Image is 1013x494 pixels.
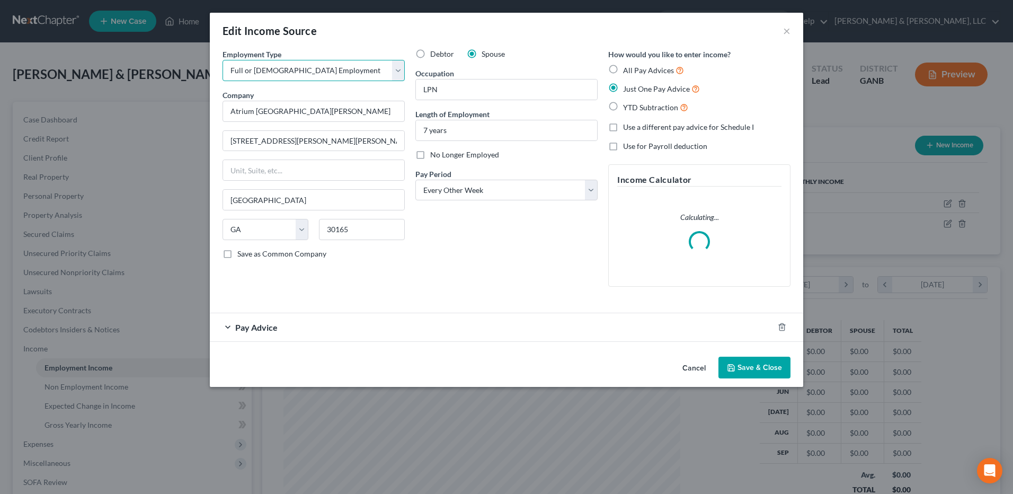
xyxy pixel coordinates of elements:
span: Pay Period [415,170,451,179]
button: Save & Close [718,357,790,379]
span: Employment Type [223,50,281,59]
p: Calculating... [617,212,781,223]
span: All Pay Advices [623,66,674,75]
input: ex: 2 years [416,120,597,140]
label: Length of Employment [415,109,490,120]
input: Unit, Suite, etc... [223,160,404,180]
span: Use a different pay advice for Schedule I [623,122,754,131]
span: Company [223,91,254,100]
input: Search company by name... [223,101,405,122]
span: Just One Pay Advice [623,84,690,93]
label: How would you like to enter income? [608,49,731,60]
span: Pay Advice [235,322,278,332]
div: Edit Income Source [223,23,317,38]
input: Enter address... [223,131,404,151]
span: YTD Subtraction [623,103,678,112]
input: -- [416,80,597,100]
div: Open Intercom Messenger [977,458,1002,483]
input: Enter zip... [319,219,405,240]
span: Save as Common Company [237,249,326,258]
button: × [783,24,790,37]
button: Cancel [674,358,714,379]
input: Enter city... [223,190,404,210]
h5: Income Calculator [617,173,781,187]
span: Debtor [430,49,454,58]
span: Use for Payroll deduction [623,142,707,151]
label: Occupation [415,68,454,79]
span: Spouse [482,49,505,58]
span: No Longer Employed [430,150,499,159]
